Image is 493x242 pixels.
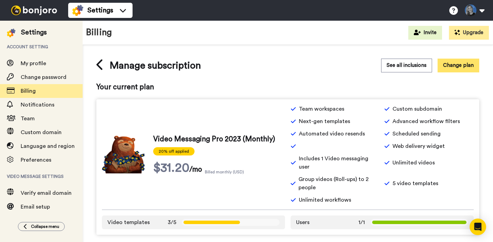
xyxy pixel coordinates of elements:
button: Collapse menu [18,222,65,231]
span: $31.20 [153,161,189,175]
img: bj-logo-header-white.svg [8,6,60,15]
button: Upgrade [449,26,489,40]
span: Email setup [21,204,50,210]
span: Video templates [107,218,150,226]
span: Web delivery widget [392,142,445,150]
span: Automated video resends [299,130,365,138]
span: Custom domain [21,130,62,135]
span: 3/5 [168,218,176,226]
span: Preferences [21,157,51,163]
span: Team workspaces [299,105,344,113]
span: Team [21,116,35,121]
span: Group videos (Roll-ups) to 2 people [298,175,380,192]
span: Scheduled sending [392,130,441,138]
img: vm-pro.png [102,135,145,173]
span: Custom subdomain [392,105,442,113]
span: Video Messaging Pro 2023 (Monthly) [153,134,275,144]
div: Open Intercom Messenger [470,219,486,235]
span: My profile [21,61,46,66]
span: Unlimited videos [392,159,435,167]
span: Advanced workflow filters [392,117,460,125]
span: Settings [87,6,113,15]
img: settings-colored.svg [7,29,15,37]
span: Unlimited workflows [299,196,351,204]
span: 1/1 [358,218,365,226]
span: Verify email domain [21,190,72,196]
button: Change plan [438,59,479,72]
span: 20% off applied [153,147,195,155]
span: /mo [189,164,202,175]
span: Billed monthly (USD) [205,169,244,175]
img: settings-colored.svg [72,5,83,16]
h1: Billing [86,28,112,38]
span: Your current plan [96,82,479,92]
span: Collapse menu [31,224,59,229]
span: Users [296,218,310,226]
div: Settings [21,28,47,37]
span: Billing [21,88,36,94]
button: Invite [408,26,442,40]
span: Includes 1 Video messaging user [299,154,380,171]
span: 5 video templates [392,179,438,188]
span: Language and region [21,143,75,149]
button: See all inclusions [381,59,432,72]
span: Next-gen templates [299,117,350,125]
span: Manage subscription [109,59,201,72]
span: Change password [21,74,66,80]
span: Notifications [21,102,54,108]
